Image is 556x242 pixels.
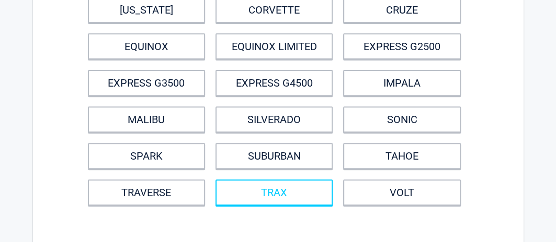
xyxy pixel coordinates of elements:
a: EQUINOX [88,33,205,59]
a: SONIC [343,106,460,132]
a: SPARK [88,143,205,169]
a: EXPRESS G3500 [88,70,205,96]
a: EXPRESS G4500 [215,70,333,96]
a: TRAVERSE [88,179,205,205]
a: VOLT [343,179,460,205]
a: MALIBU [88,106,205,132]
a: EXPRESS G2500 [343,33,460,59]
a: IMPALA [343,70,460,96]
a: SILVERADO [215,106,333,132]
a: SUBURBAN [215,143,333,169]
a: TRAX [215,179,333,205]
a: EQUINOX LIMITED [215,33,333,59]
a: TAHOE [343,143,460,169]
